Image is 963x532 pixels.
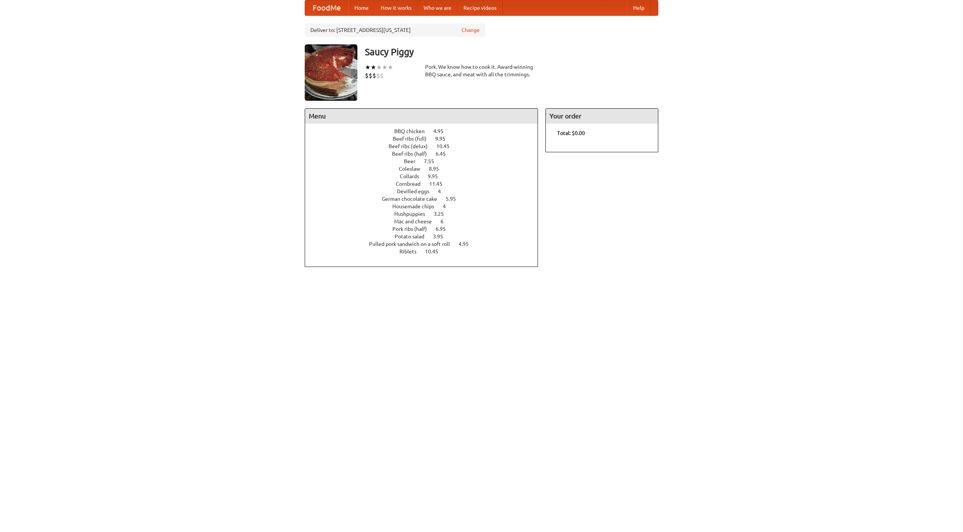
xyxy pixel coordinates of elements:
a: Potato salad 3.95 [395,233,457,239]
span: 6.45 [436,151,453,157]
li: ★ [365,63,371,71]
span: 10.45 [436,143,457,149]
li: $ [376,71,380,80]
span: Pork ribs (half) [392,226,434,232]
a: Beef ribs (half) 6.45 [392,151,460,157]
a: FoodMe [305,0,348,15]
li: ★ [387,63,393,71]
li: $ [380,71,384,80]
a: Beer 7.55 [404,158,448,164]
span: 9.95 [428,173,445,179]
span: Mac and cheese [394,218,439,224]
span: 4 [443,203,453,209]
a: Housemade chips 4 [392,203,460,209]
h4: Your order [546,109,658,124]
a: Beef ribs (delux) 10.45 [389,143,463,149]
span: 7.55 [424,158,442,164]
a: Hushpuppies 3.25 [394,211,458,217]
span: Beef ribs (half) [392,151,434,157]
span: Pulled pork sandwich on a soft roll [369,241,457,247]
a: Beef ribs (full) 9.95 [393,136,459,142]
span: 5.95 [446,196,463,202]
a: German chocolate cake 5.95 [382,196,470,202]
img: angular.jpg [305,44,357,101]
span: Beef ribs (full) [393,136,434,142]
span: 6 [440,218,451,224]
a: BBQ chicken 4.95 [394,128,457,134]
span: 4 [438,188,448,194]
a: Cornbread 11.45 [396,181,456,187]
b: Total: $0.00 [557,130,585,136]
span: Beer [404,158,423,164]
a: Collards 9.95 [400,173,452,179]
span: Riblets [399,249,424,255]
span: Potato salad [395,233,432,239]
span: 9.95 [435,136,453,142]
span: 4.95 [459,241,476,247]
li: ★ [371,63,376,71]
span: Collards [400,173,427,179]
li: $ [369,71,372,80]
a: Riblets 10.45 [399,249,452,255]
span: 4.95 [433,128,451,134]
li: $ [372,71,376,80]
a: Recipe videos [457,0,503,15]
li: ★ [376,63,382,71]
span: 6.95 [436,226,453,232]
a: Home [348,0,375,15]
span: 3.95 [433,233,451,239]
a: Devilled eggs 4 [397,188,455,194]
h4: Menu [305,109,538,124]
span: Coleslaw [399,166,428,172]
li: $ [365,71,369,80]
span: 10.45 [425,249,446,255]
a: Coleslaw 8.95 [399,166,453,172]
span: Cornbread [396,181,428,187]
span: 3.25 [434,211,451,217]
a: Mac and cheese 6 [394,218,457,224]
span: Housemade chips [392,203,442,209]
h3: Saucy Piggy [365,44,658,59]
a: Pulled pork sandwich on a soft roll 4.95 [369,241,483,247]
span: Hushpuppies [394,211,433,217]
a: Help [627,0,650,15]
div: Deliver to: [STREET_ADDRESS][US_STATE] [305,23,485,37]
span: Beef ribs (delux) [389,143,435,149]
a: How it works [375,0,418,15]
span: BBQ chicken [394,128,432,134]
span: Devilled eggs [397,188,437,194]
div: Pork. We know how to cook it. Award-winning BBQ sauce, and meat with all the trimmings. [425,63,538,78]
span: German chocolate cake [382,196,445,202]
li: ★ [382,63,387,71]
span: 8.95 [429,166,447,172]
span: 11.45 [429,181,450,187]
a: Who we are [418,0,457,15]
a: Change [462,26,480,34]
a: Pork ribs (half) 6.95 [392,226,460,232]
